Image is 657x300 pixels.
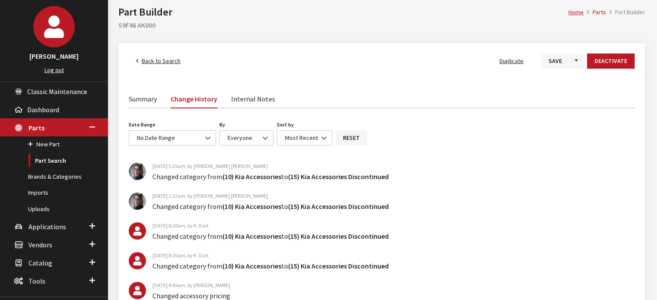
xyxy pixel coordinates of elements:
[222,172,281,181] span: (10) Kia Accessories
[606,8,645,17] li: Part Builder
[118,4,568,20] h1: Part Builder
[171,89,217,108] a: Change History
[137,134,175,142] span: No Date Range
[9,51,99,61] h3: [PERSON_NAME]
[219,130,273,145] span: Everyone
[129,130,216,145] span: No Date Range
[129,222,146,240] img: K. Dart
[228,134,252,142] span: Everyone
[129,121,156,129] label: Date Range
[129,54,188,69] a: Back to Search
[568,8,584,16] a: Home
[492,54,531,69] button: Duplicate
[27,105,59,114] span: Dashboard
[129,163,146,180] img: K. Callahan Collins
[541,54,569,69] button: Save
[29,123,44,132] span: Parts
[231,89,275,107] a: Internal Notes
[44,66,64,74] a: Log out
[129,163,635,170] div: [DATE] 1:25am, by [PERSON_NAME] [PERSON_NAME]
[142,57,181,65] span: Back to Search
[29,259,52,267] span: Catalog
[134,133,210,142] span: No Date Range
[288,202,389,211] span: (15) Kia Accessories Discontinued
[129,193,635,199] div: [DATE] 1:22am, by [PERSON_NAME] [PERSON_NAME]
[336,130,367,145] button: Reset
[587,54,635,69] button: Deactivate
[584,8,606,17] li: Parts
[222,202,281,211] span: (10) Kia Accessories
[282,133,327,142] span: Most Recent
[27,87,87,96] span: Classic Maintenance
[277,130,332,145] span: Most Recent
[152,201,635,212] li: Changed category from to
[288,172,389,181] span: (15) Kia Accessories Discontinued
[129,282,635,289] div: [DATE] 9:45am, by [PERSON_NAME]
[288,262,389,270] span: (15) Kia Accessories Discontinued
[129,252,146,269] img: K. Dart
[152,171,635,182] li: Changed category from to
[29,277,45,285] span: Tools
[152,231,635,241] li: Changed category from to
[129,89,157,107] a: Summary
[152,261,635,271] li: Changed category from to
[277,121,294,129] label: Sort by
[118,20,645,30] h2: S9F46 AK000
[33,6,75,47] img: Kirsten Dart
[29,240,52,249] span: Vendors
[499,57,524,65] span: Duplicate
[29,222,66,231] span: Applications
[219,121,225,129] label: By
[288,232,389,240] span: (15) Kia Accessories Discontinued
[129,282,146,299] img: D. Marquart
[129,193,146,210] img: K. Callahan Collins
[129,222,635,229] div: [DATE] 8:20am, by K. Dart
[225,133,268,142] span: Everyone
[222,262,281,270] span: (10) Kia Accessories
[129,252,635,259] div: [DATE] 8:20am, by K. Dart
[222,232,281,240] span: (10) Kia Accessories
